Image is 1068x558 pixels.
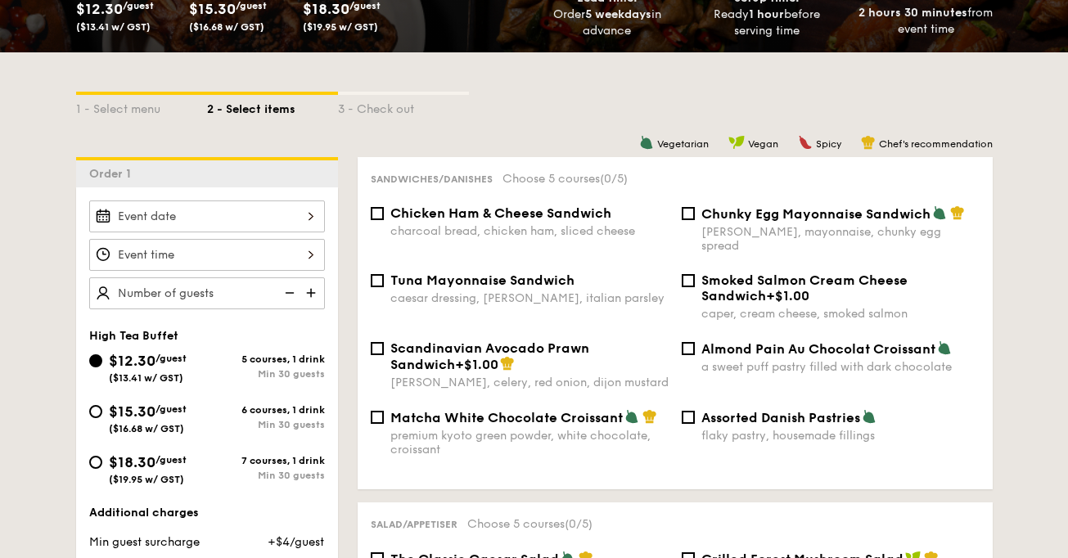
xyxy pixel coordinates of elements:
span: Choose 5 courses [502,172,628,186]
div: Additional charges [89,505,325,521]
img: icon-chef-hat.a58ddaea.svg [642,409,657,424]
input: $12.30/guest($13.41 w/ GST)5 courses, 1 drinkMin 30 guests [89,354,102,367]
span: Vegetarian [657,138,709,150]
img: icon-chef-hat.a58ddaea.svg [500,356,515,371]
span: +$4/guest [268,535,324,549]
span: Matcha White Chocolate Croissant [390,410,623,425]
span: ($19.95 w/ GST) [303,21,378,33]
div: Min 30 guests [207,419,325,430]
img: icon-chef-hat.a58ddaea.svg [950,205,965,220]
div: 5 courses, 1 drink [207,353,325,365]
span: (0/5) [600,172,628,186]
div: Min 30 guests [207,368,325,380]
span: Sandwiches/Danishes [371,173,493,185]
strong: 2 hours 30 minutes [858,6,967,20]
div: Ready before serving time [693,7,840,39]
img: icon-spicy.37a8142b.svg [798,135,813,150]
strong: 5 weekdays [585,7,651,21]
div: caesar dressing, [PERSON_NAME], italian parsley [390,291,669,305]
div: Order in advance [534,7,681,39]
div: a sweet puff pastry filled with dark chocolate [701,360,980,374]
input: $15.30/guest($16.68 w/ GST)6 courses, 1 drinkMin 30 guests [89,405,102,418]
span: ($16.68 w/ GST) [109,423,184,434]
input: Number of guests [89,277,325,309]
div: 1 - Select menu [76,95,207,118]
span: Salad/Appetiser [371,519,457,530]
div: 7 courses, 1 drink [207,455,325,466]
input: Matcha White Chocolate Croissantpremium kyoto green powder, white chocolate, croissant [371,411,384,424]
span: ($19.95 w/ GST) [109,474,184,485]
div: 2 - Select items [207,95,338,118]
input: Scandinavian Avocado Prawn Sandwich+$1.00[PERSON_NAME], celery, red onion, dijon mustard [371,342,384,355]
input: Almond Pain Au Chocolat Croissanta sweet puff pastry filled with dark chocolate [682,342,695,355]
div: premium kyoto green powder, white chocolate, croissant [390,429,669,457]
span: Spicy [816,138,841,150]
img: icon-reduce.1d2dbef1.svg [276,277,300,308]
img: icon-chef-hat.a58ddaea.svg [861,135,876,150]
img: icon-vegetarian.fe4039eb.svg [932,205,947,220]
input: Assorted Danish Pastriesflaky pastry, housemade fillings [682,411,695,424]
div: Min 30 guests [207,470,325,481]
span: Chicken Ham & Cheese Sandwich [390,205,611,221]
span: Order 1 [89,167,137,181]
span: $12.30 [109,352,155,370]
img: icon-vegetarian.fe4039eb.svg [937,340,952,355]
span: Min guest surcharge [89,535,200,549]
span: Almond Pain Au Chocolat Croissant [701,341,935,357]
span: /guest [155,403,187,415]
img: icon-vegetarian.fe4039eb.svg [639,135,654,150]
input: Chunky Egg Mayonnaise Sandwich[PERSON_NAME], mayonnaise, chunky egg spread [682,207,695,220]
img: icon-vegetarian.fe4039eb.svg [862,409,876,424]
div: 3 - Check out [338,95,469,118]
span: +$1.00 [455,357,498,372]
span: ($13.41 w/ GST) [76,21,151,33]
img: icon-vegan.f8ff3823.svg [728,135,745,150]
strong: 1 hour [749,7,784,21]
img: icon-add.58712e84.svg [300,277,325,308]
input: Chicken Ham & Cheese Sandwichcharcoal bread, chicken ham, sliced cheese [371,207,384,220]
span: /guest [155,353,187,364]
span: $18.30 [109,453,155,471]
input: Smoked Salmon Cream Cheese Sandwich+$1.00caper, cream cheese, smoked salmon [682,274,695,287]
span: ($13.41 w/ GST) [109,372,183,384]
input: Event date [89,200,325,232]
div: caper, cream cheese, smoked salmon [701,307,980,321]
div: [PERSON_NAME], mayonnaise, chunky egg spread [701,225,980,253]
span: ($16.68 w/ GST) [189,21,264,33]
span: Assorted Danish Pastries [701,410,860,425]
div: flaky pastry, housemade fillings [701,429,980,443]
span: Chunky Egg Mayonnaise Sandwich [701,206,931,222]
div: from event time [853,5,999,38]
span: Choose 5 courses [467,517,593,531]
img: icon-vegetarian.fe4039eb.svg [624,409,639,424]
input: Event time [89,239,325,271]
span: (0/5) [565,517,593,531]
span: Smoked Salmon Cream Cheese Sandwich [701,272,908,304]
input: Tuna Mayonnaise Sandwichcaesar dressing, [PERSON_NAME], italian parsley [371,274,384,287]
div: charcoal bread, chicken ham, sliced cheese [390,224,669,238]
span: Scandinavian Avocado Prawn Sandwich [390,340,589,372]
span: +$1.00 [766,288,809,304]
span: Tuna Mayonnaise Sandwich [390,272,575,288]
div: [PERSON_NAME], celery, red onion, dijon mustard [390,376,669,389]
div: 6 courses, 1 drink [207,404,325,416]
span: $15.30 [109,403,155,421]
span: /guest [155,454,187,466]
span: High Tea Buffet [89,329,178,343]
span: Chef's recommendation [879,138,993,150]
span: Vegan [748,138,778,150]
input: $18.30/guest($19.95 w/ GST)7 courses, 1 drinkMin 30 guests [89,456,102,469]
